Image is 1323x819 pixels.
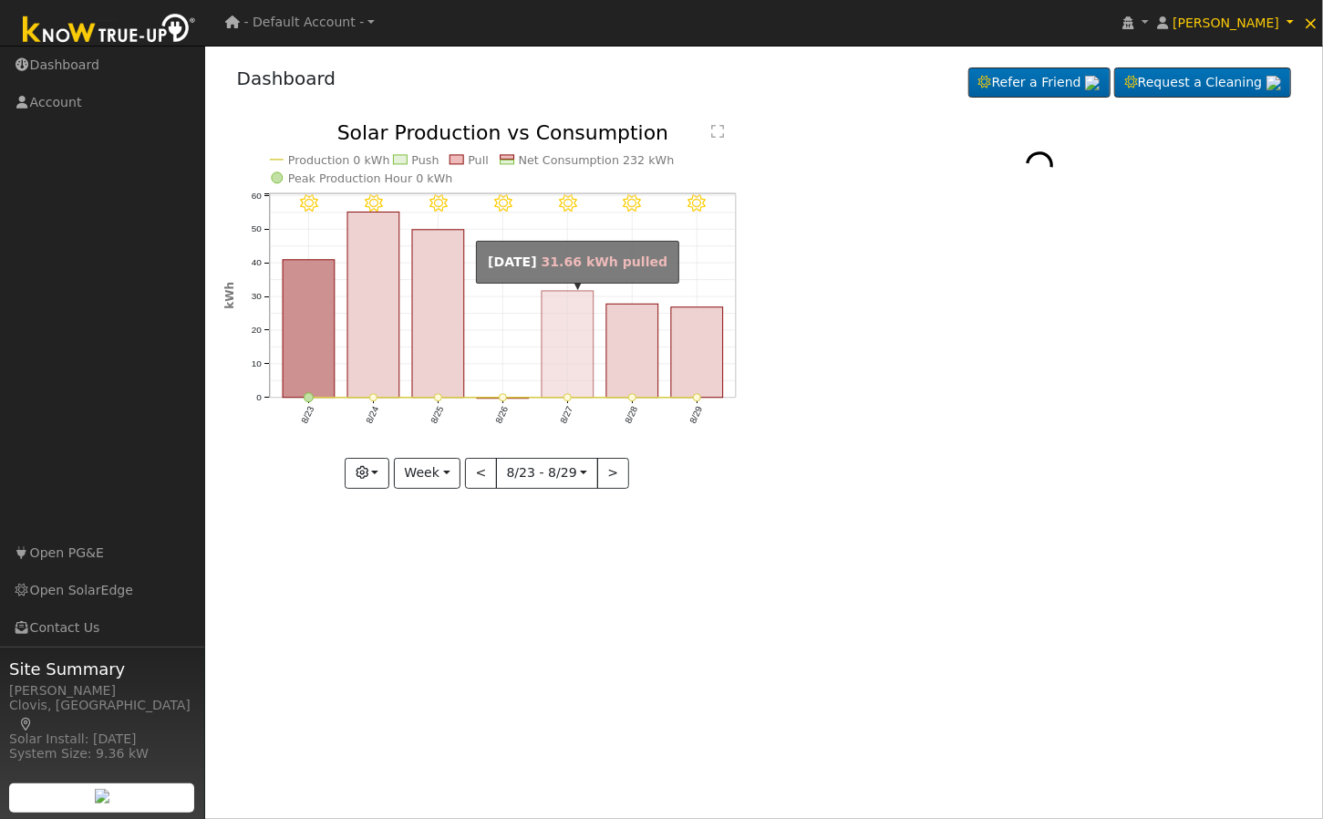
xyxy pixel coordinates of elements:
[347,213,399,399] rect: onclick=""
[429,405,445,426] text: 8/25
[9,681,195,700] div: [PERSON_NAME]
[624,194,642,213] i: 8/28 - Clear
[519,153,675,167] text: Net Consumption 232 kWh
[336,121,668,144] text: Solar Production vs Consumption
[244,15,365,29] span: - Default Account -
[223,283,236,310] text: kWh
[465,458,497,489] button: <
[493,405,510,426] text: 8/26
[394,458,460,489] button: Week
[299,194,317,213] i: 8/23 - Clear
[95,789,109,803] img: retrieve
[251,224,262,234] text: 50
[968,67,1111,98] a: Refer a Friend
[299,405,315,426] text: 8/23
[14,10,205,51] img: Know True-Up
[304,393,313,402] circle: onclick=""
[364,405,380,426] text: 8/24
[542,291,594,398] rect: onclick=""
[629,394,636,401] circle: onclick=""
[597,458,629,489] button: >
[488,254,537,269] strong: [DATE]
[1303,12,1318,34] span: ×
[364,194,382,213] i: 8/24 - Clear
[434,394,441,401] circle: onclick=""
[494,194,512,213] i: 8/26 - MostlyClear
[412,230,464,398] rect: onclick=""
[558,405,574,426] text: 8/27
[496,458,598,489] button: 8/23 - 8/29
[9,696,195,734] div: Clovis, [GEOGRAPHIC_DATA]
[429,194,448,213] i: 8/25 - Clear
[251,258,262,268] text: 40
[671,307,723,398] rect: onclick=""
[688,405,705,426] text: 8/29
[411,153,439,167] text: Push
[288,153,390,167] text: Production 0 kWh
[694,394,701,401] circle: onclick=""
[1266,76,1281,90] img: retrieve
[477,398,529,399] rect: onclick=""
[606,305,658,399] rect: onclick=""
[1085,76,1100,90] img: retrieve
[237,67,336,89] a: Dashboard
[251,326,262,336] text: 20
[564,394,572,401] circle: onclick=""
[623,405,639,426] text: 8/28
[18,717,35,731] a: Map
[688,194,707,213] i: 8/29 - Clear
[1114,67,1291,98] a: Request a Cleaning
[9,730,195,749] div: Solar Install: [DATE]
[251,292,262,302] text: 30
[1173,16,1279,30] span: [PERSON_NAME]
[559,194,577,213] i: 8/27 - Clear
[9,657,195,681] span: Site Summary
[256,393,262,403] text: 0
[288,171,453,185] text: Peak Production Hour 0 kWh
[251,359,262,369] text: 10
[283,260,335,398] rect: onclick=""
[711,124,724,139] text: 
[251,191,262,201] text: 60
[468,153,489,167] text: Pull
[9,744,195,763] div: System Size: 9.36 kW
[369,394,377,401] circle: onclick=""
[542,254,668,269] span: 31.66 kWh pulled
[499,394,506,401] circle: onclick=""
